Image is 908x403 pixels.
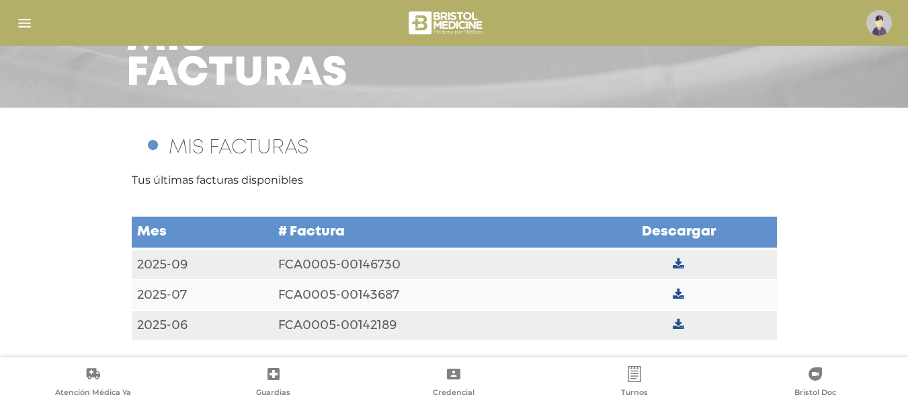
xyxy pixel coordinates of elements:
[273,216,581,249] td: # Factura
[55,388,131,400] span: Atención Médica Ya
[132,280,274,310] td: 2025-07
[273,310,581,340] td: FCA0005-00142189
[132,172,777,188] p: Tus últimas facturas disponibles
[364,366,544,400] a: Credencial
[866,10,892,36] img: profile-placeholder.svg
[544,366,725,400] a: Turnos
[407,7,487,39] img: bristol-medicine-blanco.png
[725,366,905,400] a: Bristol Doc
[273,249,581,280] td: FCA0005-00146730
[126,22,348,91] h3: Mis facturas
[794,388,836,400] span: Bristol Doc
[132,216,274,249] td: Mes
[132,249,274,280] td: 2025-09
[16,15,33,32] img: Cober_menu-lines-white.svg
[132,310,274,340] td: 2025-06
[169,139,308,157] span: MIS FACTURAS
[273,280,581,310] td: FCA0005-00143687
[183,366,364,400] a: Guardias
[581,216,776,249] td: Descargar
[621,388,648,400] span: Turnos
[3,366,183,400] a: Atención Médica Ya
[433,388,474,400] span: Credencial
[256,388,290,400] span: Guardias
